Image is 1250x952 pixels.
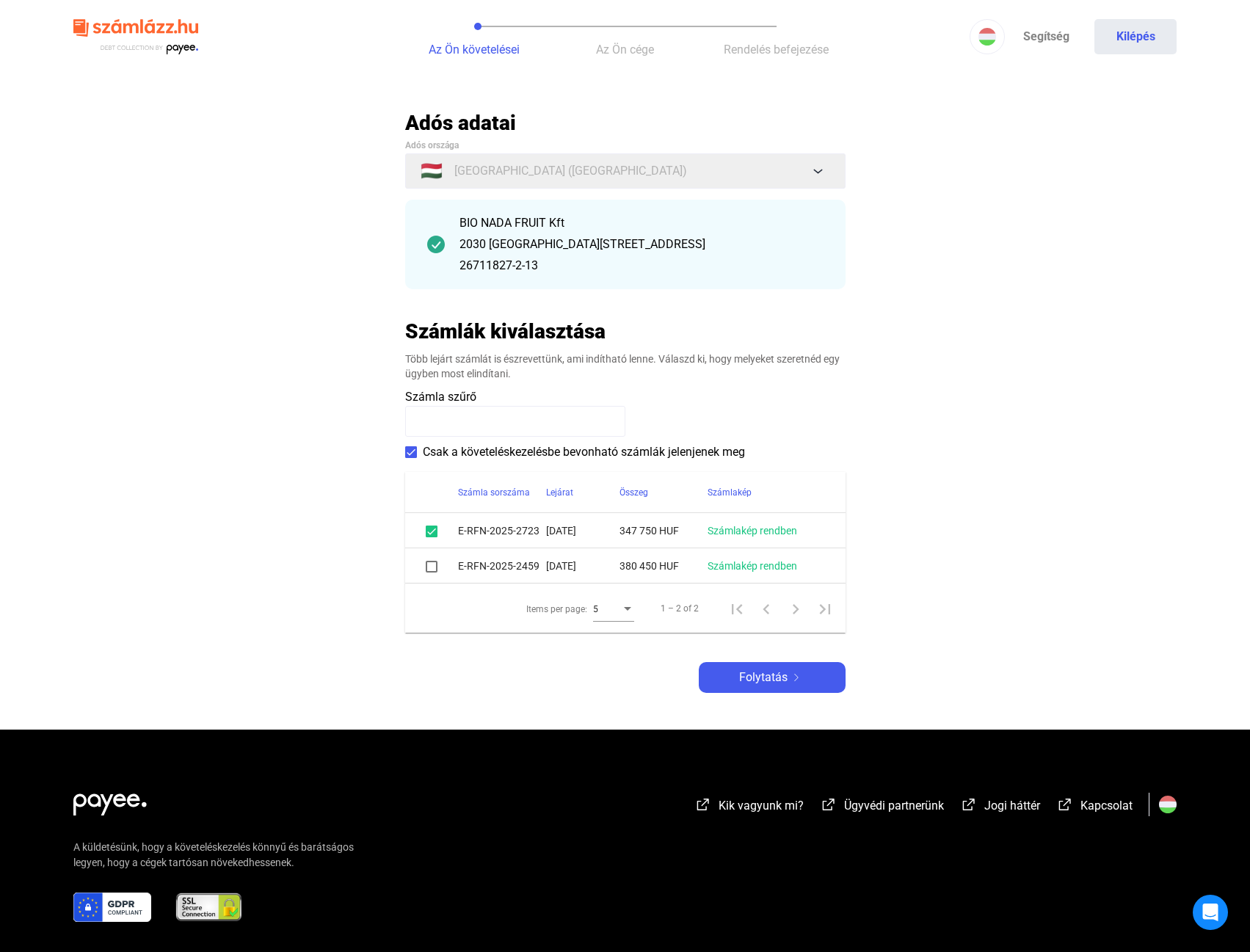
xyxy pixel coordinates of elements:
button: Next page [781,594,810,623]
img: HU [978,28,996,46]
span: Adós országa [405,140,459,150]
td: E-RFN-2025-2459 [458,548,546,584]
img: checkmark-darker-green-circle [427,236,445,253]
img: HU.svg [1159,796,1177,813]
button: HU [970,19,1005,54]
td: [DATE] [546,548,619,584]
img: white-payee-white-dot.svg [73,785,147,815]
td: 380 450 HUF [619,548,708,584]
div: 1 – 2 of 2 [661,600,699,617]
div: 2030 [GEOGRAPHIC_DATA][STREET_ADDRESS] [459,236,824,253]
span: Az Ön cége [596,43,654,57]
span: Kapcsolat [1080,799,1133,813]
td: [DATE] [546,513,619,548]
td: 347 750 HUF [619,513,708,548]
a: external-link-whiteKik vagyunk mi? [694,801,804,815]
a: Segítség [1005,19,1087,54]
a: Számlakép rendben [708,560,797,572]
div: 26711827-2-13 [459,257,824,275]
div: Open Intercom Messenger [1193,895,1228,930]
div: Összeg [619,484,648,501]
span: Folytatás [739,669,788,686]
h2: Számlák kiválasztása [405,319,606,344]
td: E-RFN-2025-2723 [458,513,546,548]
button: First page [722,594,752,623]
span: 5 [593,604,598,614]
button: 🇭🇺[GEOGRAPHIC_DATA] ([GEOGRAPHIC_DATA]) [405,153,846,189]
span: [GEOGRAPHIC_DATA] ([GEOGRAPHIC_DATA]) [454,162,687,180]
span: Csak a követeléskezelésbe bevonható számlák jelenjenek meg [423,443,745,461]
mat-select: Items per page: [593,600,634,617]
a: external-link-whiteKapcsolat [1056,801,1133,815]
div: Items per page: [526,600,587,618]
a: external-link-whiteÜgyvédi partnerünk [820,801,944,815]
span: Számla szűrő [405,390,476,404]
span: Az Ön követelései [429,43,520,57]
div: Számlakép [708,484,752,501]
button: Folytatásarrow-right-white [699,662,846,693]
img: external-link-white [694,797,712,812]
img: gdpr [73,893,151,922]
a: external-link-whiteJogi háttér [960,801,1040,815]
div: BIO NADA FRUIT Kft [459,214,824,232]
img: external-link-white [960,797,978,812]
span: Kik vagyunk mi? [719,799,804,813]
span: 🇭🇺 [421,162,443,180]
div: Összeg [619,484,708,501]
div: Számla sorszáma [458,484,530,501]
div: Lejárat [546,484,573,501]
button: Previous page [752,594,781,623]
img: ssl [175,893,243,922]
span: Ügyvédi partnerünk [844,799,944,813]
span: Rendelés befejezése [724,43,829,57]
img: arrow-right-white [788,674,805,681]
img: external-link-white [820,797,837,812]
div: Számla sorszáma [458,484,546,501]
img: szamlazzhu-logo [73,13,198,61]
button: Last page [810,594,840,623]
button: Kilépés [1094,19,1177,54]
div: Számlakép [708,484,828,501]
div: Lejárat [546,484,619,501]
div: Több lejárt számlát is észrevettünk, ami indítható lenne. Válaszd ki, hogy melyeket szeretnéd egy... [405,352,846,381]
span: Jogi háttér [984,799,1040,813]
img: external-link-white [1056,797,1074,812]
a: Számlakép rendben [708,525,797,537]
h2: Adós adatai [405,110,846,136]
